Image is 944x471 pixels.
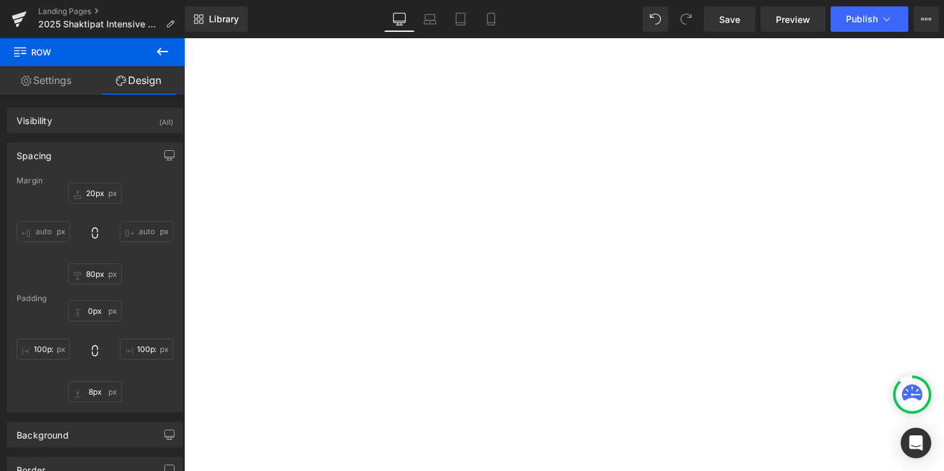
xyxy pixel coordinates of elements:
[17,143,52,161] div: Spacing
[120,221,173,242] input: 0
[913,6,939,32] button: More
[17,339,70,360] input: 0
[673,6,699,32] button: Redo
[476,6,506,32] a: Mobile
[68,264,122,285] input: 0
[38,19,161,29] span: 2025 Shaktipat Intensive Landing
[776,13,810,26] span: Preview
[415,6,445,32] a: Laptop
[846,14,878,24] span: Publish
[68,183,122,204] input: 0
[17,176,173,185] div: Margin
[13,38,140,66] span: Row
[38,6,185,17] a: Landing Pages
[159,108,173,129] div: (All)
[68,381,122,402] input: 0
[17,294,173,303] div: Padding
[209,13,239,25] span: Library
[120,339,173,360] input: 0
[901,428,931,458] div: Open Intercom Messenger
[68,300,122,321] input: 0
[445,6,476,32] a: Tablet
[761,6,826,32] a: Preview
[185,6,248,32] a: New Library
[719,13,740,26] span: Save
[643,6,668,32] button: Undo
[17,221,70,242] input: 0
[92,66,185,95] a: Design
[384,6,415,32] a: Desktop
[831,6,908,32] button: Publish
[17,423,69,440] div: Background
[17,108,52,126] div: Visibility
